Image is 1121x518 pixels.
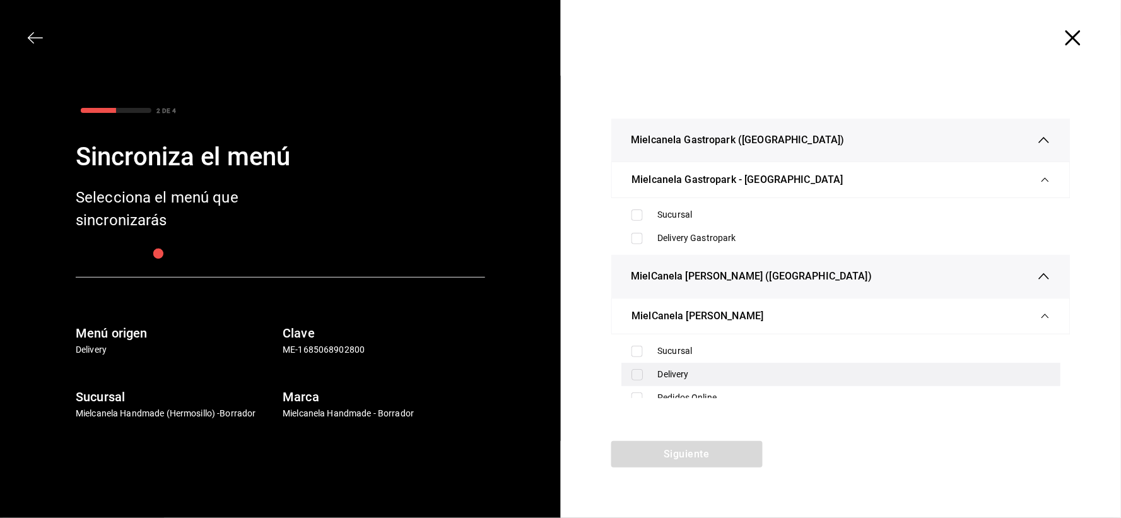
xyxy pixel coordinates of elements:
[283,343,484,356] p: ME-1685068902800
[658,344,1051,358] div: Sucursal
[658,232,1051,245] div: Delivery Gastropark
[631,132,845,148] span: Mielcanela Gastropark ([GEOGRAPHIC_DATA])
[156,106,176,115] div: 2 DE 4
[283,323,484,343] h6: Clave
[632,309,764,324] span: MielCanela [PERSON_NAME]
[658,208,1051,221] div: Sucursal
[658,391,1051,404] div: Pedidos Online
[76,138,485,176] div: Sincroniza el menú
[76,387,278,407] h6: Sucursal
[76,323,278,343] h6: Menú origen
[631,269,872,284] span: MielCanela [PERSON_NAME] ([GEOGRAPHIC_DATA])
[76,407,278,420] p: Mielcanela Handmade (Hermosillo) -Borrador
[76,186,278,232] div: Selecciona el menú que sincronizarás
[632,172,843,187] span: Mielcanela Gastropark - [GEOGRAPHIC_DATA]
[76,343,278,356] p: Delivery
[658,368,1051,381] div: Delivery
[283,407,484,420] p: Mielcanela Handmade - Borrador
[283,387,484,407] h6: Marca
